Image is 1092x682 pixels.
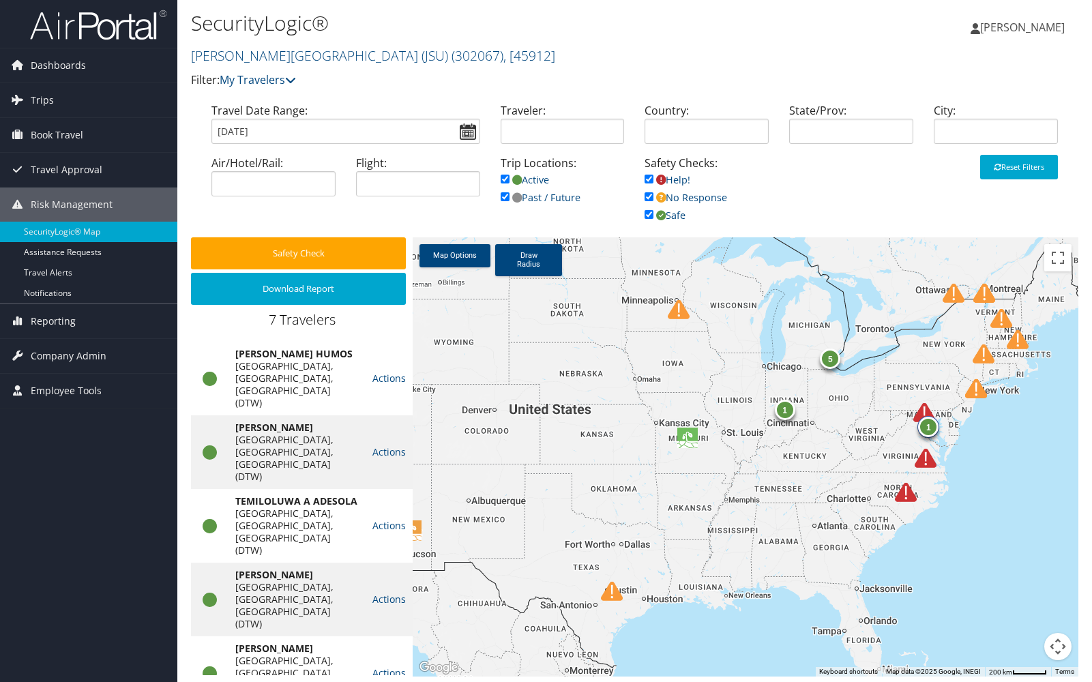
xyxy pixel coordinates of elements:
span: 200 km [989,668,1012,676]
span: Employee Tools [31,374,102,408]
a: Open this area in Google Maps (opens a new window) [416,659,461,677]
a: Actions [372,593,406,606]
a: Draw Radius [495,244,562,276]
span: Trips [31,83,54,117]
div: Country: [634,102,779,155]
div: Flight: [346,155,490,207]
div: Drought is on going in United States [677,428,699,449]
div: [PERSON_NAME] [235,642,359,655]
div: 1 [775,400,795,421]
a: Help! [645,173,690,186]
span: Dashboards [31,48,86,83]
div: [PERSON_NAME] [235,421,359,434]
button: Keyboard shortcuts [819,667,878,677]
a: Actions [372,372,406,385]
span: Map data ©2025 Google, INEGI [886,668,981,675]
a: Safe [645,209,685,222]
div: [PERSON_NAME] [235,569,359,581]
div: [GEOGRAPHIC_DATA], [GEOGRAPHIC_DATA], [GEOGRAPHIC_DATA] (DTW) [235,507,359,557]
a: [PERSON_NAME][GEOGRAPHIC_DATA] (JSU) [191,46,555,65]
span: [PERSON_NAME] [980,20,1065,35]
button: Toggle fullscreen view [1044,244,1072,271]
button: Download Report [191,273,406,305]
a: Actions [372,519,406,532]
a: [PERSON_NAME] [971,7,1078,48]
button: Map Scale: 200 km per 47 pixels [985,667,1051,677]
span: Book Travel [31,118,83,152]
img: Google [416,659,461,677]
a: Terms (opens in new tab) [1055,668,1074,675]
div: Traveler: [490,102,635,155]
div: [GEOGRAPHIC_DATA], [GEOGRAPHIC_DATA], [GEOGRAPHIC_DATA] (DTW) [235,581,359,630]
button: Safety Check [191,237,406,269]
a: Actions [372,666,406,679]
span: Company Admin [31,339,106,373]
div: City: [924,102,1068,155]
div: [GEOGRAPHIC_DATA], [GEOGRAPHIC_DATA], [GEOGRAPHIC_DATA] (DTW) [235,434,359,483]
div: [GEOGRAPHIC_DATA], [GEOGRAPHIC_DATA], [GEOGRAPHIC_DATA] (DTW) [235,360,359,409]
span: Risk Management [31,188,113,222]
div: Safety Checks: [634,155,779,237]
button: Reset Filters [980,155,1058,179]
span: ( 302067 ) [452,46,503,65]
div: State/Prov: [779,102,924,155]
p: Filter: [191,72,782,89]
a: No Response [645,191,727,204]
div: Trip Locations: [490,155,635,220]
a: Active [501,173,549,186]
div: TEMILOLUWA A ADESOLA [235,495,359,507]
h1: SecurityLogic® [191,9,782,38]
a: My Travelers [220,72,296,87]
a: Map Options [419,244,490,267]
div: Travel Date Range: [201,102,490,155]
div: Air/Hotel/Rail: [201,155,346,207]
span: Reporting [31,304,76,338]
a: Actions [372,445,406,458]
div: [PERSON_NAME] HUMOS [235,348,359,360]
span: Travel Approval [31,153,102,187]
span: , [ 45912 ] [503,46,555,65]
a: Past / Future [501,191,580,204]
img: airportal-logo.png [30,9,166,41]
div: 7 Travelers [191,310,413,336]
div: 5 [820,349,840,369]
button: Map camera controls [1044,633,1072,660]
